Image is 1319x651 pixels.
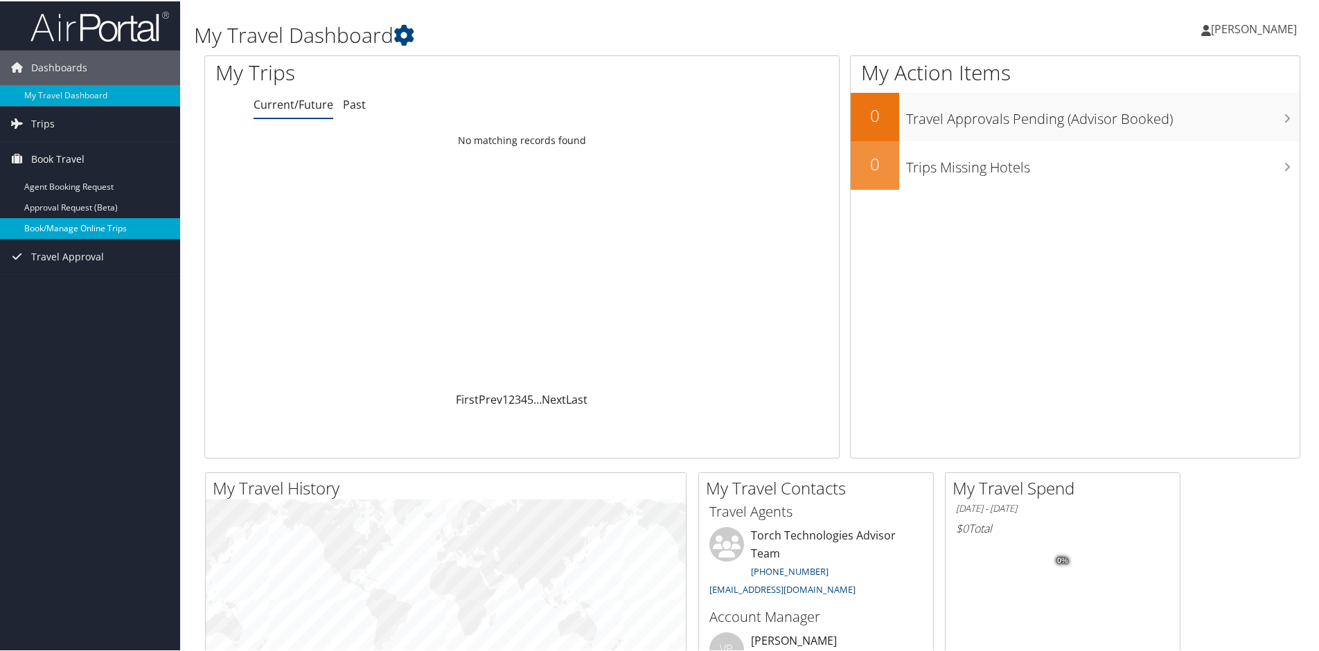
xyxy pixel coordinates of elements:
[906,101,1300,127] h3: Travel Approvals Pending (Advisor Booked)
[479,391,502,406] a: Prev
[851,102,899,126] h2: 0
[456,391,479,406] a: First
[851,57,1300,86] h1: My Action Items
[515,391,521,406] a: 3
[533,391,542,406] span: …
[31,49,87,84] span: Dashboards
[953,475,1180,499] h2: My Travel Spend
[709,582,856,594] a: [EMAIL_ADDRESS][DOMAIN_NAME]
[215,57,565,86] h1: My Trips
[542,391,566,406] a: Next
[521,391,527,406] a: 4
[343,96,366,111] a: Past
[1201,7,1311,48] a: [PERSON_NAME]
[31,238,104,273] span: Travel Approval
[194,19,939,48] h1: My Travel Dashboard
[31,141,85,175] span: Book Travel
[709,501,923,520] h3: Travel Agents
[31,105,55,140] span: Trips
[706,475,933,499] h2: My Travel Contacts
[709,606,923,625] h3: Account Manager
[30,9,169,42] img: airportal-logo.png
[702,526,930,600] li: Torch Technologies Advisor Team
[508,391,515,406] a: 2
[906,150,1300,176] h3: Trips Missing Hotels
[1057,555,1068,564] tspan: 0%
[851,140,1300,188] a: 0Trips Missing Hotels
[566,391,587,406] a: Last
[956,519,968,535] span: $0
[851,151,899,175] h2: 0
[213,475,686,499] h2: My Travel History
[956,501,1169,514] h6: [DATE] - [DATE]
[851,91,1300,140] a: 0Travel Approvals Pending (Advisor Booked)
[1211,20,1297,35] span: [PERSON_NAME]
[956,519,1169,535] h6: Total
[751,564,829,576] a: [PHONE_NUMBER]
[527,391,533,406] a: 5
[502,391,508,406] a: 1
[254,96,333,111] a: Current/Future
[205,127,839,152] td: No matching records found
